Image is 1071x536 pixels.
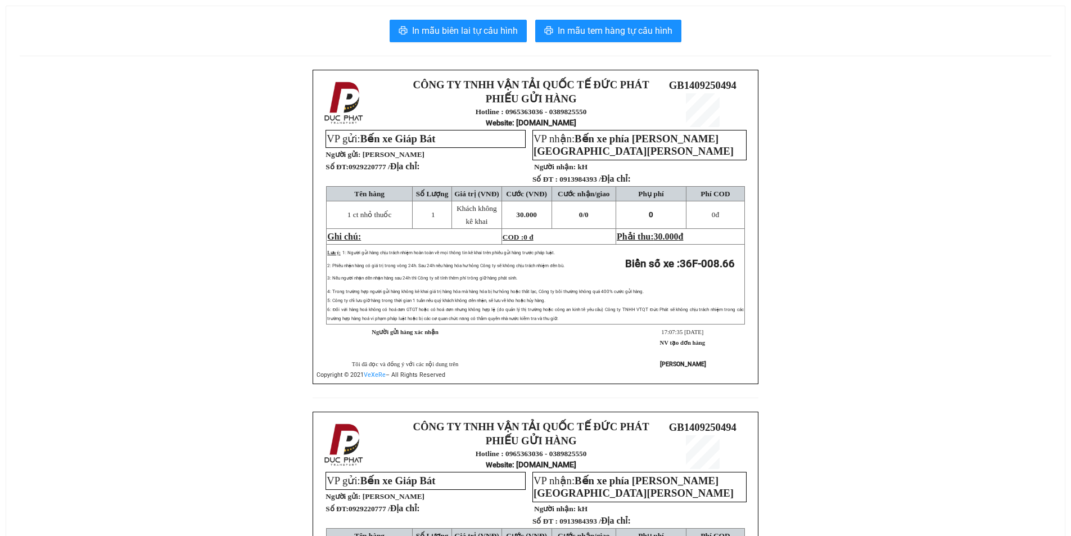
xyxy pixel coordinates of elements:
[327,475,435,487] span: VP gửi:
[349,163,420,171] span: 0929220777 /
[327,133,435,145] span: VP gửi:
[577,505,588,513] span: kH
[327,307,744,321] span: 6: Đối với hàng hoá không có hoá đơn GTGT hoặc có hoá đơn nhưng không hợp lệ (do quản lý thị trườ...
[516,210,537,219] span: 30.000
[535,20,681,42] button: printerIn mẫu tem hàng tự cấu hình
[327,250,340,255] span: Lưu ý:
[661,329,703,335] span: 17:07:35 [DATE]
[352,361,459,367] span: Tôi đã đọc và đồng ý với các nội dung trên
[534,475,734,499] span: Bến xe phía [PERSON_NAME][GEOGRAPHIC_DATA][PERSON_NAME]
[454,190,499,198] span: Giá trị (VNĐ)
[327,232,361,241] span: Ghi chú:
[669,79,736,91] span: GB1409250494
[534,163,576,171] strong: Người nhận:
[649,210,653,219] span: 0
[347,210,392,219] span: 1 ct nhỏ thuốc
[638,190,663,198] span: Phụ phí
[503,233,534,241] span: COD :
[416,190,449,198] span: Số Lượng
[585,210,589,219] span: 0
[544,26,553,37] span: printer
[326,150,360,159] strong: Người gửi:
[399,26,408,37] span: printer
[476,107,587,116] strong: Hotline : 0965363036 - 0389825550
[486,93,577,105] strong: PHIẾU GỬI HÀNG
[534,505,576,513] strong: Người nhận:
[327,276,517,281] span: 3: Nếu người nhận đến nhận hàng sau 24h thì Công ty sẽ tính thêm phí trông giữ hàng phát sinh.
[317,371,445,379] span: Copyright © 2021 – All Rights Reserved
[558,24,672,38] span: In mẫu tem hàng tự cấu hình
[327,263,564,268] span: 2: Phiếu nhận hàng có giá trị trong vòng 24h. Sau 24h nếu hàng hóa hư hỏng Công ty sẽ không chịu ...
[360,475,436,487] span: Bến xe Giáp Bát
[326,492,360,501] strong: Người gửi:
[712,210,716,219] span: 0
[457,204,496,226] span: Khách không kê khai
[326,163,419,171] strong: Số ĐT:
[476,449,587,458] strong: Hotline : 0965363036 - 0389825550
[532,517,558,525] strong: Số ĐT :
[534,475,734,499] span: VP nhận:
[321,421,368,469] img: logo
[372,329,439,335] strong: Người gửi hàng xác nhận
[390,503,420,513] span: Địa chỉ:
[431,210,435,219] span: 1
[601,516,631,525] span: Địa chỉ:
[390,20,527,42] button: printerIn mẫu biên lai tự cấu hình
[559,517,631,525] span: 0913984393 /
[326,505,419,513] strong: Số ĐT:
[534,133,734,157] span: Bến xe phía [PERSON_NAME][GEOGRAPHIC_DATA][PERSON_NAME]
[413,421,649,433] strong: CÔNG TY TNHH VẬN TẢI QUỐC TẾ ĐỨC PHÁT
[327,298,545,303] span: 5: Công ty chỉ lưu giữ hàng trong thời gian 1 tuần nếu quý khách không đến nhận, sẽ lưu về kho ho...
[617,232,683,241] span: Phải thu:
[486,118,576,127] strong: : [DOMAIN_NAME]
[412,24,518,38] span: In mẫu biên lai tự cấu hình
[532,175,558,183] strong: Số ĐT :
[579,210,589,219] span: 0/
[354,190,385,198] span: Tên hàng
[360,133,436,145] span: Bến xe Giáp Bát
[486,435,577,447] strong: PHIẾU GỬI HÀNG
[660,340,705,346] strong: NV tạo đơn hàng
[712,210,719,219] span: đ
[601,174,631,183] span: Địa chỉ:
[654,232,679,241] span: 30.000
[349,505,420,513] span: 0929220777 /
[364,371,386,379] a: VeXeRe
[701,190,730,198] span: Phí COD
[625,258,735,270] strong: Biển số xe :
[342,250,555,255] span: 1: Người gửi hàng chịu trách nhiệm hoàn toàn về mọi thông tin kê khai trên phiếu gửi hàng trước p...
[321,79,368,127] img: logo
[486,460,576,469] strong: : [DOMAIN_NAME]
[660,361,706,368] strong: [PERSON_NAME]
[669,421,736,433] span: GB1409250494
[680,258,735,270] span: 36F-008.66
[390,161,420,171] span: Địa chỉ:
[486,461,512,469] span: Website
[486,119,512,127] span: Website
[363,492,424,501] span: [PERSON_NAME]
[559,175,631,183] span: 0913984393 /
[577,163,588,171] span: kH
[506,190,547,198] span: Cước (VNĐ)
[363,150,424,159] span: [PERSON_NAME]
[327,289,644,294] span: 4: Trong trường hợp người gửi hàng không kê khai giá trị hàng hóa mà hàng hóa bị hư hỏng hoặc thấ...
[679,232,684,241] span: đ
[413,79,649,91] strong: CÔNG TY TNHH VẬN TẢI QUỐC TẾ ĐỨC PHÁT
[523,233,533,241] span: 0 đ
[534,133,734,157] span: VP nhận:
[558,190,610,198] span: Cước nhận/giao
